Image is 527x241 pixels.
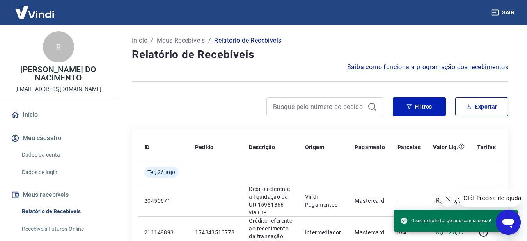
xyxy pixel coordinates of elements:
[347,62,508,72] a: Saiba como funciona a programação dos recebimentos
[9,130,107,147] button: Meu cadastro
[9,0,60,24] img: Vindi
[214,36,281,45] p: Relatório de Recebíveis
[132,47,508,62] h4: Relatório de Recebíveis
[459,189,521,207] iframe: Mensagem da empresa
[157,36,205,45] a: Meus Recebíveis
[397,197,421,205] p: -
[436,228,465,237] p: R$ 126,17
[195,143,213,151] p: Pedido
[397,143,421,151] p: Parcelas
[273,101,364,112] input: Busque pelo número do pedido
[355,197,385,205] p: Mastercard
[151,36,153,45] p: /
[19,164,107,180] a: Dados de login
[5,5,66,12] span: Olá! Precisa de ajuda?
[440,191,456,207] iframe: Fechar mensagem
[355,229,385,236] p: Mastercard
[355,143,385,151] p: Pagamento
[305,193,342,209] p: Vindi Pagamentos
[9,106,107,123] a: Início
[144,229,183,236] p: 211149893
[249,185,292,216] p: Débito referente à liquidação da UR 15981866 via CIP
[433,143,458,151] p: Valor Líq.
[393,97,446,116] button: Filtros
[400,217,491,225] span: O seu extrato foi gerado com sucesso!
[19,147,107,163] a: Dados da conta
[6,66,110,82] p: [PERSON_NAME] DO NACIMENTO
[144,197,183,205] p: 20450671
[477,143,496,151] p: Tarifas
[496,210,521,235] iframe: Botão para abrir a janela de mensagens
[434,196,465,205] p: -R$ 126,17
[147,168,175,176] span: Ter, 26 ago
[19,221,107,237] a: Recebíveis Futuros Online
[208,36,211,45] p: /
[43,31,74,62] div: R
[144,143,150,151] p: ID
[305,229,342,236] p: Intermediador
[249,143,275,151] p: Descrição
[9,186,107,204] button: Meus recebíveis
[305,143,324,151] p: Origem
[19,204,107,220] a: Relatório de Recebíveis
[490,5,518,20] button: Sair
[132,36,147,45] a: Início
[195,229,236,236] p: 174843513778
[15,85,101,93] p: [EMAIL_ADDRESS][DOMAIN_NAME]
[455,97,508,116] button: Exportar
[397,229,421,236] p: 3/4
